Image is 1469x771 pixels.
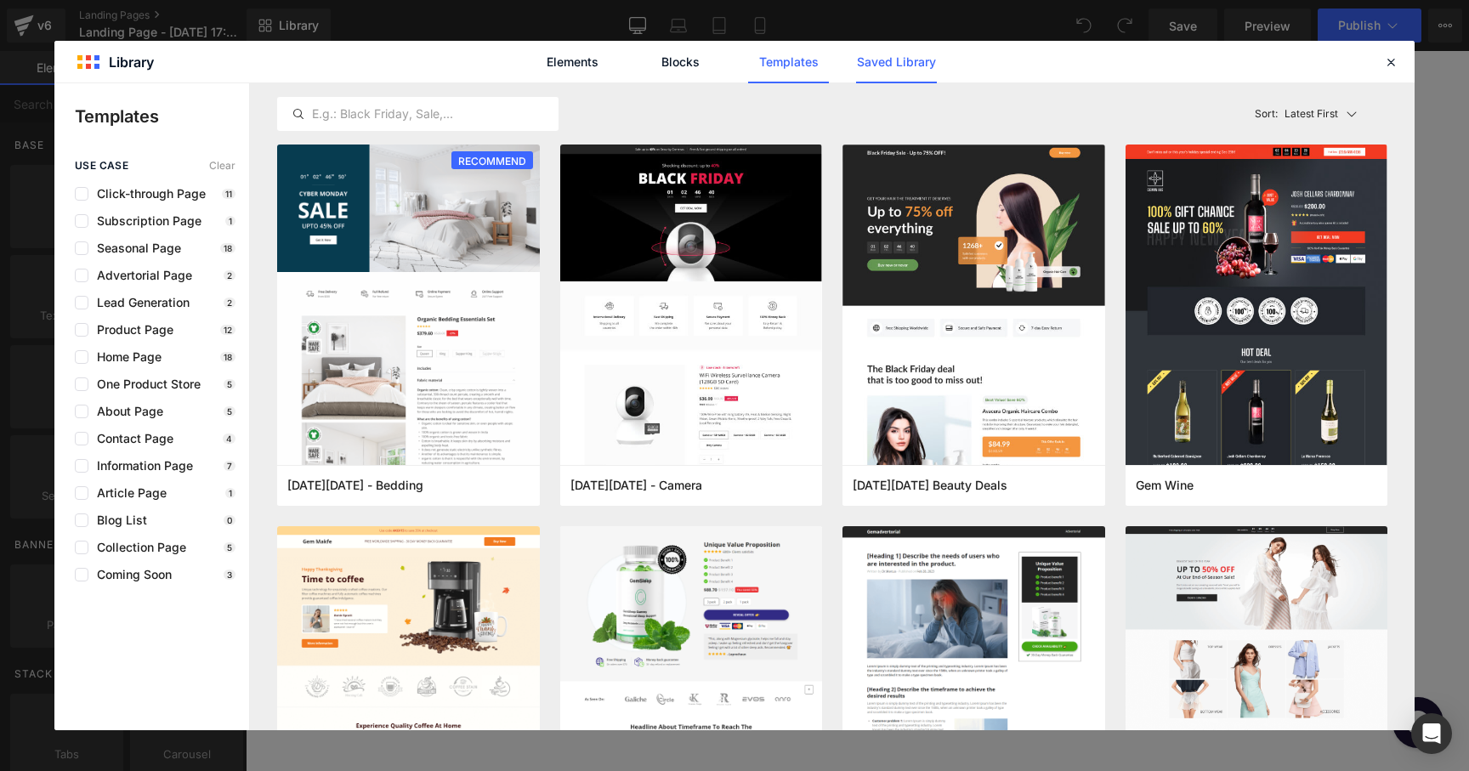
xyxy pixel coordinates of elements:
span: Seasonal Page [88,241,181,255]
p: 2 [224,298,235,308]
p: 18 [220,243,235,253]
span: Lead Generation [88,296,190,309]
a: Elements [532,41,613,83]
span: Advertorial Page [88,269,192,282]
p: 0 [224,515,235,525]
p: Start building your page [129,269,1095,289]
a: Saved Library [856,41,937,83]
span: Sort: [1255,108,1278,120]
a: Explore Template [536,476,689,510]
span: Subscription Page [88,214,201,228]
p: Templates [75,104,249,129]
span: Information Page [88,459,193,473]
span: Black Friday - Camera [570,478,702,493]
span: Blog List [88,513,147,527]
span: Contact Page [88,432,173,445]
p: 5 [224,379,235,389]
span: Home Page [88,350,162,364]
p: 4 [223,434,235,444]
div: Open Intercom Messenger [1411,713,1452,754]
span: One Product Store [88,377,201,391]
p: 3 [224,570,235,580]
span: Product Page [88,323,173,337]
span: RECOMMEND [451,151,533,171]
p: 2 [224,270,235,281]
span: Black Friday Beauty Deals [853,478,1007,493]
p: 1 [225,216,235,226]
span: Collection Page [88,541,186,554]
input: E.g.: Black Friday, Sale,... [278,104,558,124]
span: Cyber Monday - Bedding [287,478,423,493]
span: Coming Soon [88,568,172,581]
p: 12 [220,325,235,335]
p: 11 [222,189,235,199]
span: Article Page [88,486,167,500]
p: 18 [220,352,235,362]
a: Blocks [640,41,721,83]
p: 5 [224,406,235,417]
span: Clear [209,160,235,172]
p: 7 [224,461,235,471]
p: Latest First [1285,106,1338,122]
span: use case [75,160,128,172]
span: Gem Wine [1136,478,1194,493]
span: About Page [88,405,163,418]
p: 1 [225,488,235,498]
button: Latest FirstSort:Latest First [1248,97,1388,131]
iframe: Gorgias live chat messenger [1138,640,1206,703]
span: Click-through Page [88,187,206,201]
p: or Drag & Drop elements from left sidebar [129,524,1095,536]
a: Templates [748,41,829,83]
p: 5 [224,542,235,553]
